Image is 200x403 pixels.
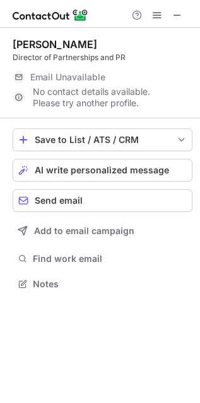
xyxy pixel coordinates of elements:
[13,189,192,212] button: Send email
[13,52,192,63] div: Director of Partnerships and PR
[33,278,187,290] span: Notes
[13,38,97,51] div: [PERSON_NAME]
[13,220,192,242] button: Add to email campaign
[34,226,134,236] span: Add to email campaign
[13,250,192,268] button: Find work email
[13,159,192,182] button: AI write personalized message
[13,87,192,108] div: No contact details available. Please try another profile.
[35,195,83,206] span: Send email
[35,135,170,145] div: Save to List / ATS / CRM
[13,128,192,151] button: save-profile-one-click
[30,71,105,83] span: Email Unavailable
[35,165,169,175] span: AI write personalized message
[33,253,187,264] span: Find work email
[13,8,88,23] img: ContactOut v5.3.10
[13,275,192,293] button: Notes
